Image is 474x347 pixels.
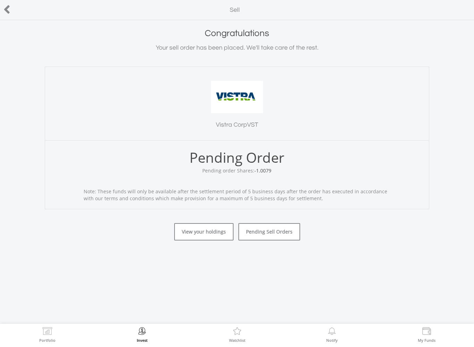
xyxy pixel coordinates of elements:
a: My Funds [418,327,435,342]
div: Pending Order [52,147,422,167]
img: Invest Now [137,327,147,337]
label: Sell [230,6,240,15]
img: Watchlist [232,327,243,337]
img: View Notifications [327,327,337,337]
span: VST [247,121,258,128]
img: EQU.US.VST.png [211,81,263,113]
a: Pending Sell Orders [238,223,300,240]
a: Portfolio [39,327,56,342]
h1: Congratulations [5,27,469,40]
h3: Vistra Corp [52,120,422,130]
label: Portfolio [39,338,56,342]
label: My Funds [418,338,435,342]
img: View Portfolio [42,327,53,337]
a: Watchlist [229,327,245,342]
label: Invest [137,338,147,342]
span: -1.0079 [254,167,271,174]
img: View Funds [421,327,432,337]
a: Notify [326,327,338,342]
label: Watchlist [229,338,245,342]
span: Pending order Shares: [202,167,271,174]
div: Your sell order has been placed. We'll take care of the rest. [5,43,469,53]
a: Invest [137,327,147,342]
div: Note: These funds will only be available after the settlement period of 5 business days after the... [78,188,396,202]
a: View your holdings [174,223,234,240]
label: Notify [326,338,338,342]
